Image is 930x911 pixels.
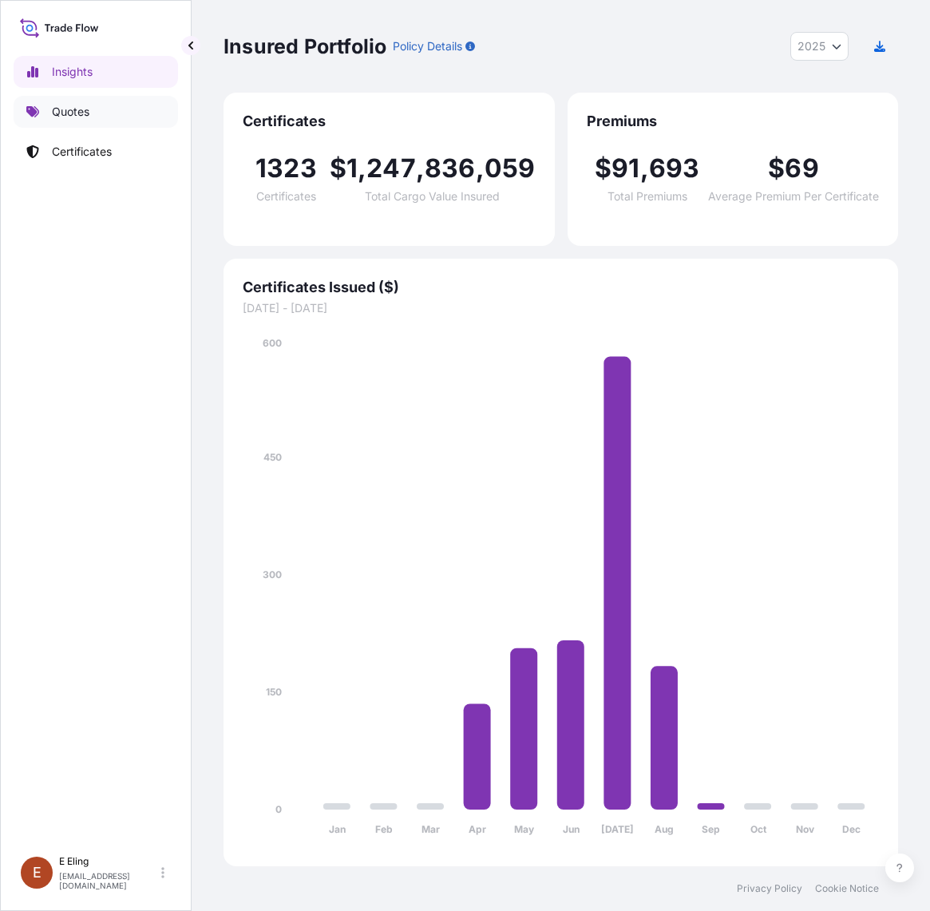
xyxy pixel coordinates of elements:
[815,882,879,895] a: Cookie Notice
[595,156,611,181] span: $
[587,112,880,131] span: Premiums
[563,823,580,835] tspan: Jun
[243,300,879,316] span: [DATE] - [DATE]
[366,156,416,181] span: 247
[476,156,485,181] span: ,
[263,451,282,463] tspan: 450
[842,823,861,835] tspan: Dec
[263,337,282,349] tspan: 600
[425,156,476,181] span: 836
[52,64,93,80] p: Insights
[52,104,89,120] p: Quotes
[263,568,282,580] tspan: 300
[375,823,393,835] tspan: Feb
[469,823,486,835] tspan: Apr
[266,686,282,698] tspan: 150
[796,823,815,835] tspan: Nov
[611,156,639,181] span: 91
[750,823,767,835] tspan: Oct
[224,34,386,59] p: Insured Portfolio
[708,191,879,202] span: Average Premium Per Certificate
[416,156,425,181] span: ,
[14,56,178,88] a: Insights
[640,156,649,181] span: ,
[275,803,282,815] tspan: 0
[655,823,674,835] tspan: Aug
[256,191,316,202] span: Certificates
[797,38,825,54] span: 2025
[768,156,785,181] span: $
[329,823,346,835] tspan: Jan
[59,871,158,890] p: [EMAIL_ADDRESS][DOMAIN_NAME]
[790,32,849,61] button: Year Selector
[358,156,366,181] span: ,
[737,882,802,895] a: Privacy Policy
[365,191,500,202] span: Total Cargo Value Insured
[785,156,818,181] span: 69
[243,278,879,297] span: Certificates Issued ($)
[14,136,178,168] a: Certificates
[393,38,462,54] p: Policy Details
[601,823,634,835] tspan: [DATE]
[346,156,358,181] span: 1
[243,112,536,131] span: Certificates
[52,144,112,160] p: Certificates
[33,865,42,881] span: E
[702,823,720,835] tspan: Sep
[607,191,687,202] span: Total Premiums
[255,156,317,181] span: 1323
[514,823,535,835] tspan: May
[421,823,440,835] tspan: Mar
[14,96,178,128] a: Quotes
[330,156,346,181] span: $
[485,156,536,181] span: 059
[649,156,700,181] span: 693
[59,855,158,868] p: E Eling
